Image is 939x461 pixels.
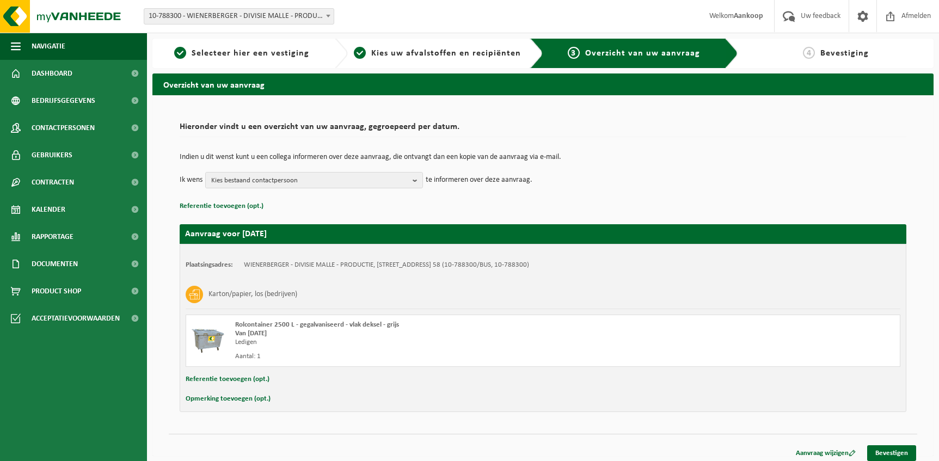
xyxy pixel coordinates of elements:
[205,172,423,188] button: Kies bestaand contactpersoon
[211,173,408,189] span: Kies bestaand contactpersoon
[32,305,120,332] span: Acceptatievoorwaarden
[186,392,271,406] button: Opmerking toevoegen (opt.)
[186,261,233,268] strong: Plaatsingsadres:
[144,8,334,24] span: 10-788300 - WIENERBERGER - DIVISIE MALLE - PRODUCTIE - MALLE
[32,169,74,196] span: Contracten
[244,261,529,269] td: WIENERBERGER - DIVISIE MALLE - PRODUCTIE, [STREET_ADDRESS] 58 (10-788300/BUS, 10-788300)
[734,12,763,20] strong: Aankoop
[32,114,95,142] span: Contactpersonen
[371,49,521,58] span: Kies uw afvalstoffen en recipiënten
[32,33,65,60] span: Navigatie
[32,142,72,169] span: Gebruikers
[353,47,521,60] a: 2Kies uw afvalstoffen en recipiënten
[152,73,934,95] h2: Overzicht van uw aanvraag
[32,196,65,223] span: Kalender
[235,338,587,347] div: Ledigen
[158,47,326,60] a: 1Selecteer hier een vestiging
[32,223,73,250] span: Rapportage
[867,445,916,461] a: Bevestigen
[180,122,906,137] h2: Hieronder vindt u een overzicht van uw aanvraag, gegroepeerd per datum.
[235,352,587,361] div: Aantal: 1
[32,60,72,87] span: Dashboard
[820,49,869,58] span: Bevestiging
[208,286,297,303] h3: Karton/papier, los (bedrijven)
[585,49,700,58] span: Overzicht van uw aanvraag
[180,153,906,161] p: Indien u dit wenst kunt u een collega informeren over deze aanvraag, die ontvangt dan een kopie v...
[192,321,224,353] img: WB-2500-GAL-GY-01.png
[568,47,580,59] span: 3
[788,445,864,461] a: Aanvraag wijzigen
[235,330,267,337] strong: Van [DATE]
[235,321,399,328] span: Rolcontainer 2500 L - gegalvaniseerd - vlak deksel - grijs
[354,47,366,59] span: 2
[803,47,815,59] span: 4
[32,250,78,278] span: Documenten
[192,49,309,58] span: Selecteer hier een vestiging
[180,199,263,213] button: Referentie toevoegen (opt.)
[426,172,532,188] p: te informeren over deze aanvraag.
[144,9,334,24] span: 10-788300 - WIENERBERGER - DIVISIE MALLE - PRODUCTIE - MALLE
[185,230,267,238] strong: Aanvraag voor [DATE]
[180,172,202,188] p: Ik wens
[32,278,81,305] span: Product Shop
[186,372,269,386] button: Referentie toevoegen (opt.)
[174,47,186,59] span: 1
[32,87,95,114] span: Bedrijfsgegevens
